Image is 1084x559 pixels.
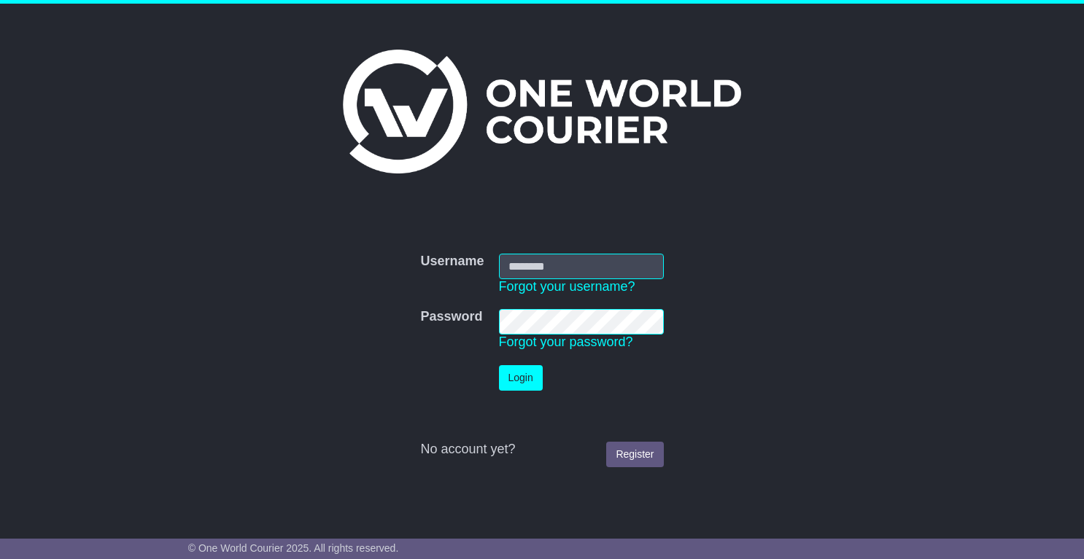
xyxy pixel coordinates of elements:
a: Register [606,442,663,467]
a: Forgot your username? [499,279,635,294]
div: No account yet? [420,442,663,458]
img: One World [343,50,741,173]
span: © One World Courier 2025. All rights reserved. [188,542,399,554]
button: Login [499,365,543,391]
a: Forgot your password? [499,335,633,349]
label: Password [420,309,482,325]
label: Username [420,254,484,270]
